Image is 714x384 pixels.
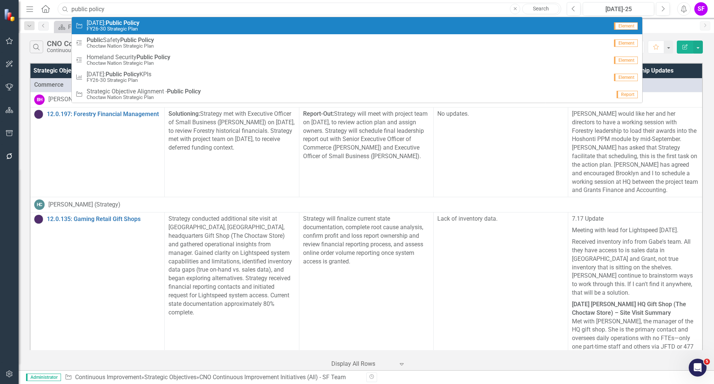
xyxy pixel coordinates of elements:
[87,37,154,44] span: Safety
[165,107,299,197] td: Double-Click to Edit
[185,88,201,95] strong: Policy
[87,77,151,83] small: FY26-30 Strategic Plan
[30,107,165,197] td: Double-Click to Edit Right Click for Context Menu
[123,19,139,26] strong: Policy
[199,374,346,381] div: CNO Continuous Improvement Initiatives (All) - SF Team
[522,4,559,14] a: Search
[614,22,638,30] span: Element
[72,17,642,34] a: [DATE]:Public PolicyFY26-30 Strategic PlanElement
[303,110,334,117] strong: Report-Out:
[704,359,710,365] span: 5
[617,91,638,98] span: Report
[87,26,139,32] small: FY26-30 Strategic Plan
[138,36,154,44] strong: Policy
[48,201,120,209] div: [PERSON_NAME] (Strategy)
[572,225,698,236] p: Meeting with lead for Lightspeed [DATE].
[87,20,139,26] span: [DATE]:
[572,301,686,316] strong: [DATE] [PERSON_NAME] HQ Gift Shop (The Choctaw Store) – Site Visit Summary
[437,215,564,223] p: Lack of inventory data.
[87,36,103,44] strong: Public
[303,215,430,266] p: Strategy will finalize current state documentation, complete root cause analysis, confirm profit ...
[34,110,43,119] img: CI In Progress
[48,95,120,104] div: [PERSON_NAME] (Strategy)
[30,197,702,212] td: Double-Click to Edit
[168,215,295,317] p: Strategy conducted additional site visit at [GEOGRAPHIC_DATA], [GEOGRAPHIC_DATA], headquarters Gi...
[168,110,295,152] p: Strategy met with Executive Officer of Small Business ([PERSON_NAME]) on [DATE], to review Forest...
[585,5,652,14] div: [DATE]-25
[26,374,61,381] span: Administrator
[34,215,43,224] img: CI In Progress
[87,60,170,66] small: Choctaw Nation Strategic Plan
[167,88,183,95] strong: Public
[30,78,702,92] td: Double-Click to Edit
[568,107,702,197] td: Double-Click to Edit
[47,111,161,118] a: 12.0.197: Forestry Financial Management
[72,86,642,103] a: Strategic Objective Alignment -Public PolicyChoctaw Nation Strategic PlanReport
[34,95,45,105] div: BH
[614,57,638,64] span: Element
[583,2,654,16] button: [DATE]-25
[144,374,196,381] a: Strategic Objectives
[689,359,707,377] iframe: Intercom live chat
[34,199,45,210] div: HC
[154,54,170,61] strong: Policy
[123,71,139,78] strong: Policy
[56,22,117,32] a: FY26-30 Strategic Plan
[87,71,151,78] span: [DATE]: KPIs
[87,43,154,49] small: Choctaw Nation Strategic Plan
[72,68,642,86] a: [DATE]:Public PolicyKPIsFY26-30 Strategic PlanElement
[58,3,561,16] input: Search ClearPoint...
[87,95,201,100] small: Choctaw Nation Strategic Plan
[47,216,161,223] a: 12.0.135: Gaming Retail Gift Shops
[4,9,17,22] img: ClearPoint Strategy
[168,110,200,117] strong: Solutioning:
[87,54,170,61] span: Homeland Security
[30,92,702,107] td: Double-Click to Edit
[136,54,153,61] strong: Public
[303,110,430,161] p: Strategy will meet with project team on [DATE], to review action plan and assign owners. Strategy...
[87,88,201,95] span: Strategic Objective Alignment -
[437,110,564,118] p: No updates.
[68,22,117,32] div: FY26-30 Strategic Plan
[47,39,233,48] div: CNO Continuous Improvement Initiatives (All) - SF Team
[120,36,136,44] strong: Public
[614,39,638,47] span: Element
[75,374,141,381] a: Continuous Improvement
[47,48,233,53] div: Continuous Improvement
[572,110,698,195] p: [PERSON_NAME] would like her and her directors to have a working session with Forestry leadership...
[614,74,638,81] span: Element
[572,215,698,225] p: 7.17 Update
[572,299,698,361] p: Met with [PERSON_NAME], the manager of the HQ gift shop. She is the primary contact and oversees ...
[572,236,698,299] p: Received inventory info from Gabe's team. All they have access to is sales data in [GEOGRAPHIC_DA...
[106,71,122,78] strong: Public
[72,34,642,51] a: PublicSafetyPublic PolicyChoctaw Nation Strategic PlanElement
[72,51,642,68] a: Homeland SecurityPublic PolicyChoctaw Nation Strategic PlanElement
[694,2,708,16] button: SF
[434,107,568,197] td: Double-Click to Edit
[299,107,434,197] td: Double-Click to Edit
[106,19,122,26] strong: Public
[65,373,361,382] div: » »
[34,81,698,89] span: Commerce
